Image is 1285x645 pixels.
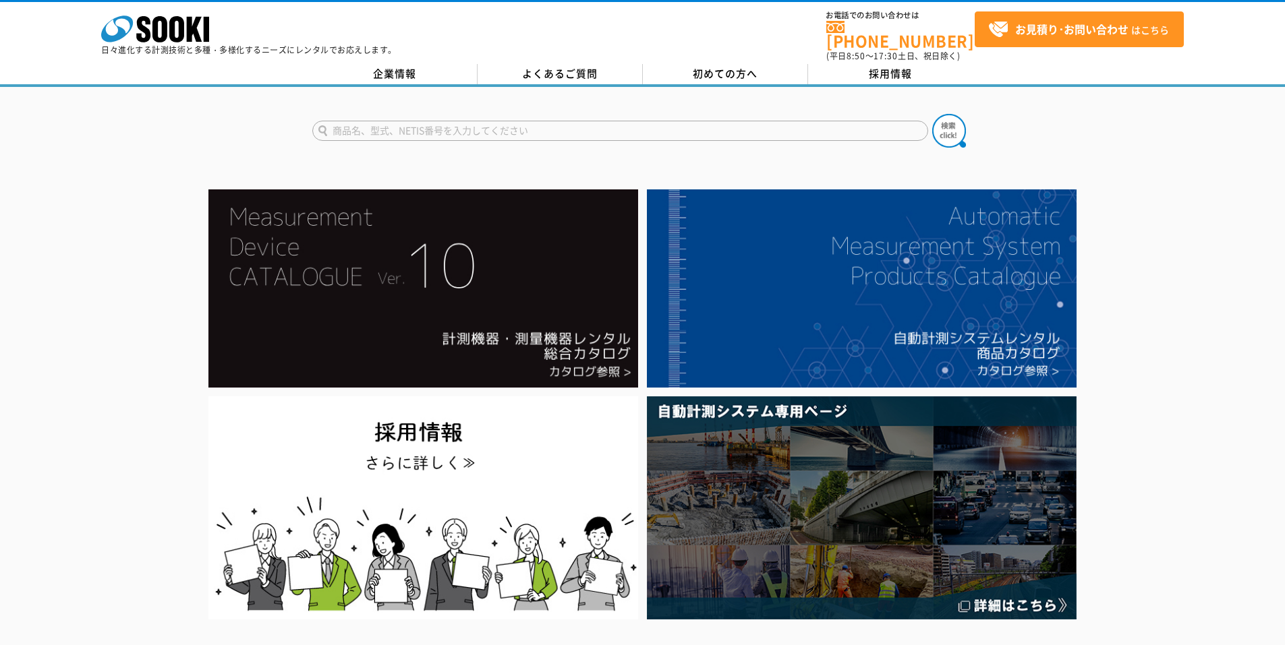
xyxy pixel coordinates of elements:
[693,66,758,81] span: 初めての方へ
[932,114,966,148] img: btn_search.png
[874,50,898,62] span: 17:30
[208,396,638,619] img: SOOKI recruit
[975,11,1184,47] a: お見積り･お問い合わせはこちら
[647,189,1077,388] img: 自動計測システムカタログ
[478,64,643,84] a: よくあるご質問
[647,396,1077,619] img: 自動計測システム専用ページ
[988,20,1169,40] span: はこちら
[101,46,397,54] p: 日々進化する計測技術と多種・多様化するニーズにレンタルでお応えします。
[208,189,638,388] img: Catalog Ver10
[847,50,865,62] span: 8:50
[826,50,960,62] span: (平日 ～ 土日、祝日除く)
[643,64,808,84] a: 初めての方へ
[826,11,975,20] span: お電話でのお問い合わせは
[808,64,973,84] a: 採用情報
[826,21,975,49] a: [PHONE_NUMBER]
[312,121,928,141] input: 商品名、型式、NETIS番号を入力してください
[312,64,478,84] a: 企業情報
[1015,21,1129,37] strong: お見積り･お問い合わせ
